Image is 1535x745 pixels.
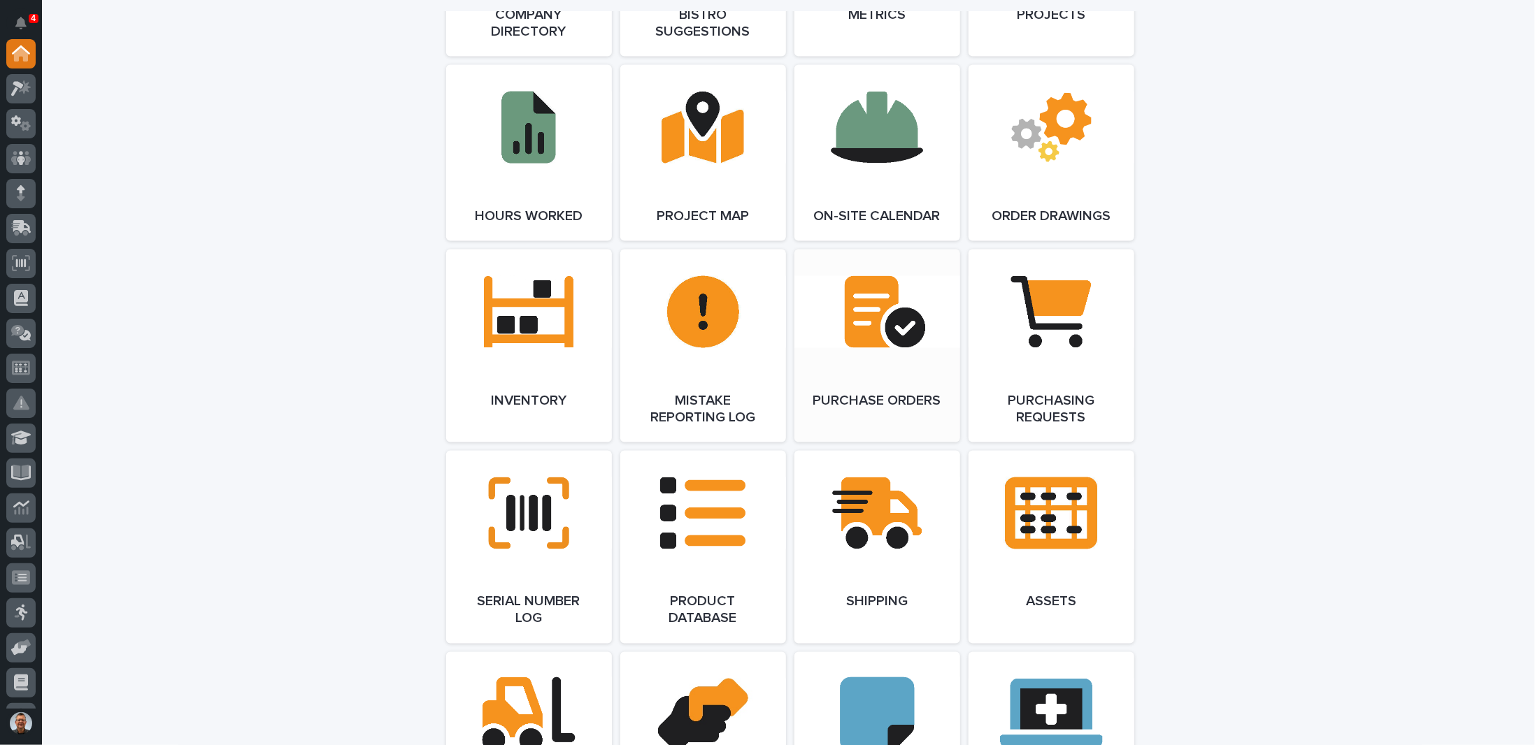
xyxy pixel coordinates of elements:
button: Notifications [6,8,36,38]
a: Shipping [794,451,960,644]
a: Serial Number Log [446,451,612,644]
a: On-Site Calendar [794,65,960,241]
p: 4 [31,13,36,23]
button: users-avatar [6,709,36,738]
a: Hours Worked [446,65,612,241]
a: Mistake Reporting Log [620,249,786,442]
a: Project Map [620,65,786,241]
a: Inventory [446,249,612,442]
a: Purchasing Requests [969,249,1134,442]
a: Product Database [620,451,786,644]
a: Purchase Orders [794,249,960,442]
a: Assets [969,451,1134,644]
div: Notifications4 [17,17,36,39]
a: Order Drawings [969,65,1134,241]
